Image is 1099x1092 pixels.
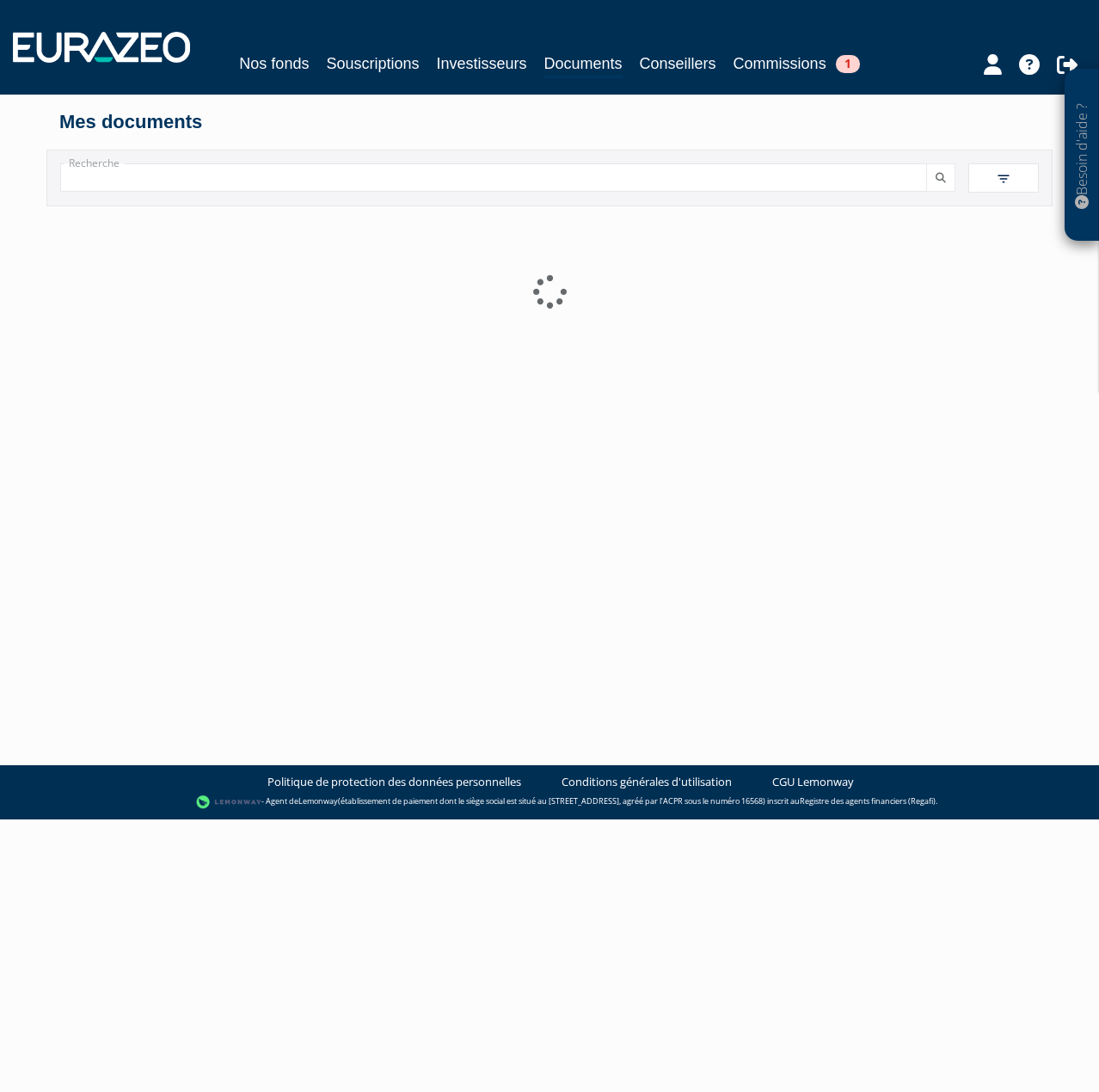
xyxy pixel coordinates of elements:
[239,52,309,76] a: Nos fonds
[1072,78,1092,233] p: Besoin d'aide ?
[800,796,936,807] a: Registre des agents financiers (Regafi)
[544,52,623,78] a: Documents
[17,794,1082,811] div: - Agent de (établissement de paiement dont le siège social est situé au [STREET_ADDRESS], agréé p...
[562,774,732,790] a: Conditions générales d'utilisation
[60,163,927,192] input: Recherche
[436,52,526,76] a: Investisseurs
[13,32,190,63] img: 1732889491-logotype_eurazeo_blanc_rvb.png
[836,55,860,73] span: 1
[640,52,716,76] a: Conseillers
[196,794,262,811] img: logo-lemonway.png
[996,171,1011,187] img: filter.svg
[326,52,419,76] a: Souscriptions
[59,112,1040,132] h4: Mes documents
[267,774,521,790] a: Politique de protection des données personnelles
[772,774,854,790] a: CGU Lemonway
[298,796,338,807] a: Lemonway
[734,52,860,76] a: Commissions1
